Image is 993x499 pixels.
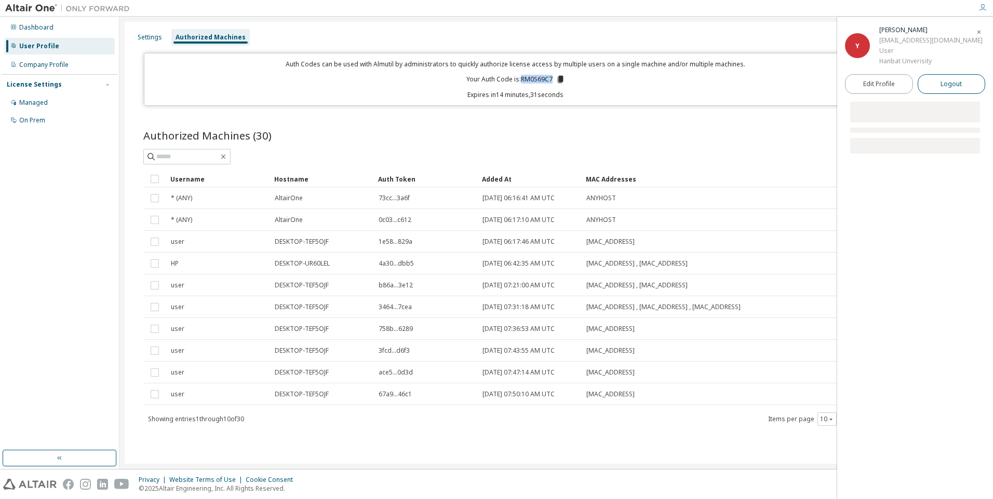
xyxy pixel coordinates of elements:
span: [DATE] 06:17:10 AM UTC [482,216,555,224]
span: Items per page [768,412,837,426]
span: [DATE] 06:42:35 AM UTC [482,259,555,268]
span: ANYHOST [586,216,616,224]
span: 0c03...c612 [379,216,411,224]
div: Cookie Consent [246,476,299,484]
span: DESKTOP-TEF5OJF [275,325,329,333]
div: Yoon Seokil [879,25,983,35]
div: MAC Addresses [586,171,860,187]
span: 3fcd...d6f3 [379,346,410,355]
span: [DATE] 07:47:14 AM UTC [482,368,555,377]
span: [MAC_ADDRESS] [586,238,635,246]
span: Logout [941,79,962,89]
button: 10 [820,415,834,423]
span: Y [855,41,860,50]
div: User Profile [19,42,59,50]
img: Altair One [5,3,135,13]
a: Edit Profile [845,74,913,94]
span: Showing entries 1 through 10 of 30 [148,414,244,423]
span: 73cc...3a6f [379,194,410,202]
div: Added At [482,171,578,187]
img: youtube.svg [114,479,129,490]
span: DESKTOP-TEF5OJF [275,238,329,246]
span: ANYHOST [586,194,616,202]
div: Authorized Machines [176,33,246,41]
span: ace5...0d3d [379,368,413,377]
span: user [171,303,184,311]
span: * (ANY) [171,194,192,202]
span: user [171,325,184,333]
span: [DATE] 06:16:41 AM UTC [482,194,555,202]
div: License Settings [7,80,62,89]
span: DESKTOP-TEF5OJF [275,368,329,377]
span: user [171,281,184,289]
button: Logout [918,74,986,94]
span: 3464...7cea [379,303,412,311]
span: AltairOne [275,216,303,224]
span: [MAC_ADDRESS] [586,346,635,355]
span: user [171,346,184,355]
img: altair_logo.svg [3,479,57,490]
div: On Prem [19,116,45,124]
span: [MAC_ADDRESS] , [MAC_ADDRESS] , [MAC_ADDRESS] [586,303,741,311]
img: facebook.svg [63,479,74,490]
div: Username [170,171,266,187]
span: [DATE] 07:36:53 AM UTC [482,325,555,333]
span: [DATE] 07:50:10 AM UTC [482,390,555,398]
div: Auth Token [378,171,474,187]
div: Website Terms of Use [169,476,246,484]
span: DESKTOP-UR60LEL [275,259,330,268]
span: [MAC_ADDRESS] [586,325,635,333]
span: AltairOne [275,194,303,202]
div: Dashboard [19,23,53,32]
span: 67a9...46c1 [379,390,412,398]
span: [DATE] 07:43:55 AM UTC [482,346,555,355]
span: [MAC_ADDRESS] [586,368,635,377]
div: Privacy [139,476,169,484]
span: [MAC_ADDRESS] [586,390,635,398]
span: DESKTOP-TEF5OJF [275,303,329,311]
p: Your Auth Code is: RM0S69C7 [466,75,565,84]
div: Company Profile [19,61,69,69]
div: Hostname [274,171,370,187]
img: linkedin.svg [97,479,108,490]
span: 1e58...829a [379,238,412,246]
span: 4a30...dbb5 [379,259,414,268]
img: instagram.svg [80,479,91,490]
span: HP [171,259,179,268]
span: user [171,238,184,246]
span: Edit Profile [863,80,895,88]
span: user [171,368,184,377]
span: 758b...6289 [379,325,413,333]
span: DESKTOP-TEF5OJF [275,346,329,355]
span: [DATE] 06:17:46 AM UTC [482,238,555,246]
div: Managed [19,99,48,107]
span: [MAC_ADDRESS] , [MAC_ADDRESS] [586,281,688,289]
span: Authorized Machines (30) [143,128,272,143]
span: [DATE] 07:21:00 AM UTC [482,281,555,289]
span: b86a...3e12 [379,281,413,289]
span: [DATE] 07:31:18 AM UTC [482,303,555,311]
p: Auth Codes can be used with Almutil by administrators to quickly authorize license access by mult... [151,60,881,68]
p: © 2025 Altair Engineering, Inc. All Rights Reserved. [139,484,299,493]
span: user [171,390,184,398]
span: DESKTOP-TEF5OJF [275,390,329,398]
div: [EMAIL_ADDRESS][DOMAIN_NAME] [879,35,983,46]
span: [MAC_ADDRESS] , [MAC_ADDRESS] [586,259,688,268]
span: * (ANY) [171,216,192,224]
p: Expires in 14 minutes, 31 seconds [151,90,881,99]
div: Settings [138,33,162,41]
div: User [879,46,983,56]
div: Hanbat Unverisity [879,56,983,66]
span: DESKTOP-TEF5OJF [275,281,329,289]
